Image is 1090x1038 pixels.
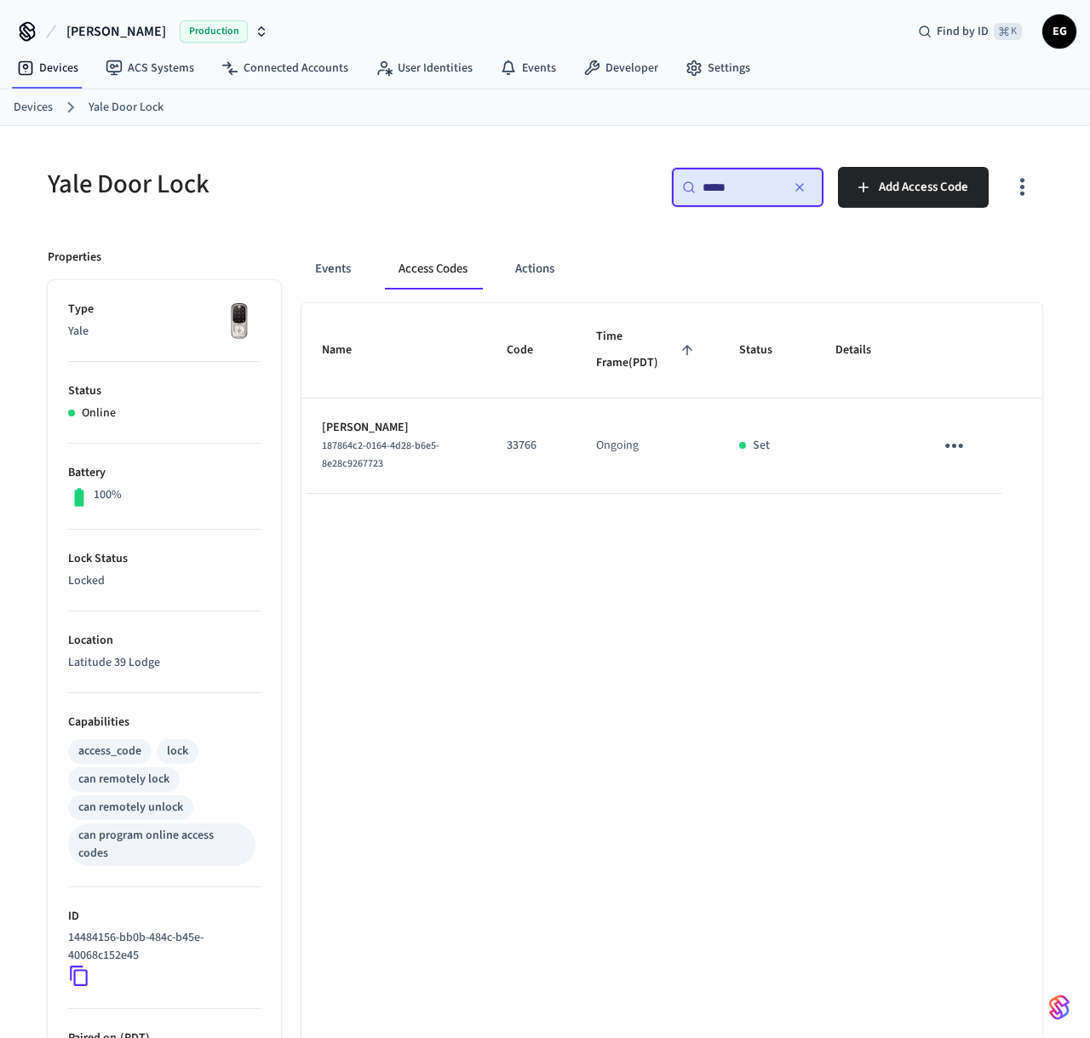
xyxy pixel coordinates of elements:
[68,654,261,672] p: Latitude 39 Lodge
[570,53,672,83] a: Developer
[502,249,568,290] button: Actions
[14,99,53,117] a: Devices
[78,743,141,760] div: access_code
[78,771,169,789] div: can remotely lock
[82,404,116,422] p: Online
[68,464,261,482] p: Battery
[68,572,261,590] p: Locked
[208,53,362,83] a: Connected Accounts
[180,20,248,43] span: Production
[78,827,245,863] div: can program online access codes
[753,437,770,455] p: Set
[835,337,893,364] span: Details
[672,53,764,83] a: Settings
[486,53,570,83] a: Events
[68,714,261,731] p: Capabilities
[301,249,1042,290] div: ant example
[362,53,486,83] a: User Identities
[879,176,968,198] span: Add Access Code
[68,301,261,318] p: Type
[68,550,261,568] p: Lock Status
[596,324,698,377] span: Time Frame(PDT)
[48,249,101,267] p: Properties
[1042,14,1076,49] button: EG
[78,799,183,817] div: can remotely unlock
[576,399,719,494] td: Ongoing
[218,301,261,343] img: Yale Assure Touchscreen Wifi Smart Lock, Satin Nickel, Front
[48,167,535,202] h5: Yale Door Lock
[68,908,261,926] p: ID
[66,21,166,42] span: [PERSON_NAME]
[739,337,795,364] span: Status
[68,323,261,341] p: Yale
[904,16,1035,47] div: Find by ID⌘ K
[994,23,1022,40] span: ⌘ K
[838,167,989,208] button: Add Access Code
[68,632,261,650] p: Location
[301,303,1042,494] table: sticky table
[167,743,188,760] div: lock
[68,382,261,400] p: Status
[322,337,374,364] span: Name
[937,23,989,40] span: Find by ID
[94,486,122,504] p: 100%
[89,99,163,117] a: Yale Door Lock
[68,929,254,965] p: 14484156-bb0b-484c-b45e-40068c152e45
[92,53,208,83] a: ACS Systems
[301,249,364,290] button: Events
[322,419,466,437] p: [PERSON_NAME]
[507,337,555,364] span: Code
[507,437,555,455] p: 33766
[3,53,92,83] a: Devices
[385,249,481,290] button: Access Codes
[1049,994,1070,1021] img: SeamLogoGradient.69752ec5.svg
[1044,16,1075,47] span: EG
[322,439,439,471] span: 187864c2-0164-4d28-b6e5-8e28c9267723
